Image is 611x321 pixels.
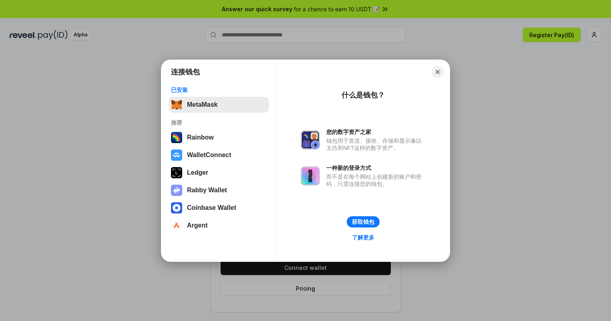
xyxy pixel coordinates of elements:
img: svg+xml,%3Csvg%20xmlns%3D%22http%3A%2F%2Fwww.w3.org%2F2000%2Fsvg%22%20width%3D%2228%22%20height%3... [171,167,182,178]
img: svg+xml,%3Csvg%20width%3D%2228%22%20height%3D%2228%22%20viewBox%3D%220%200%2028%2028%22%20fill%3D... [171,150,182,161]
div: 您的数字资产之家 [326,128,426,136]
div: Argent [187,222,208,229]
div: 而不是在每个网站上创建新的账户和密码，只需连接您的钱包。 [326,173,426,187]
button: 获取钱包 [347,216,380,227]
img: svg+xml,%3Csvg%20xmlns%3D%22http%3A%2F%2Fwww.w3.org%2F2000%2Fsvg%22%20fill%3D%22none%22%20viewBox... [301,166,320,185]
button: Rabby Wallet [169,182,269,198]
img: svg+xml,%3Csvg%20fill%3D%22none%22%20height%3D%2233%22%20viewBox%3D%220%200%2035%2033%22%20width%... [171,99,182,110]
img: svg+xml,%3Csvg%20width%3D%2228%22%20height%3D%2228%22%20viewBox%3D%220%200%2028%2028%22%20fill%3D... [171,202,182,213]
div: Rainbow [187,134,214,141]
div: 获取钱包 [352,218,374,225]
div: Rabby Wallet [187,187,227,194]
button: Argent [169,217,269,233]
div: 什么是钱包？ [342,90,385,100]
div: 推荐 [171,119,267,126]
div: Coinbase Wallet [187,204,236,211]
div: Ledger [187,169,208,176]
button: WalletConnect [169,147,269,163]
div: WalletConnect [187,152,231,159]
div: 钱包用于发送、接收、存储和显示像以太坊和NFT这样的数字资产。 [326,137,426,152]
img: svg+xml,%3Csvg%20width%3D%22120%22%20height%3D%22120%22%20viewBox%3D%220%200%20120%20120%22%20fil... [171,132,182,143]
div: 一种新的登录方式 [326,164,426,171]
h1: 连接钱包 [171,67,200,77]
button: Coinbase Wallet [169,200,269,216]
img: svg+xml,%3Csvg%20xmlns%3D%22http%3A%2F%2Fwww.w3.org%2F2000%2Fsvg%22%20fill%3D%22none%22%20viewBox... [301,130,320,150]
a: 了解更多 [347,232,379,243]
div: MetaMask [187,101,217,108]
img: svg+xml,%3Csvg%20width%3D%2228%22%20height%3D%2228%22%20viewBox%3D%220%200%2028%2028%22%20fill%3D... [171,220,182,231]
div: 已安装 [171,86,267,94]
div: 了解更多 [352,234,374,241]
img: svg+xml,%3Csvg%20xmlns%3D%22http%3A%2F%2Fwww.w3.org%2F2000%2Fsvg%22%20fill%3D%22none%22%20viewBox... [171,185,182,196]
button: Rainbow [169,130,269,146]
button: Ledger [169,165,269,181]
button: Close [432,66,443,78]
button: MetaMask [169,97,269,113]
